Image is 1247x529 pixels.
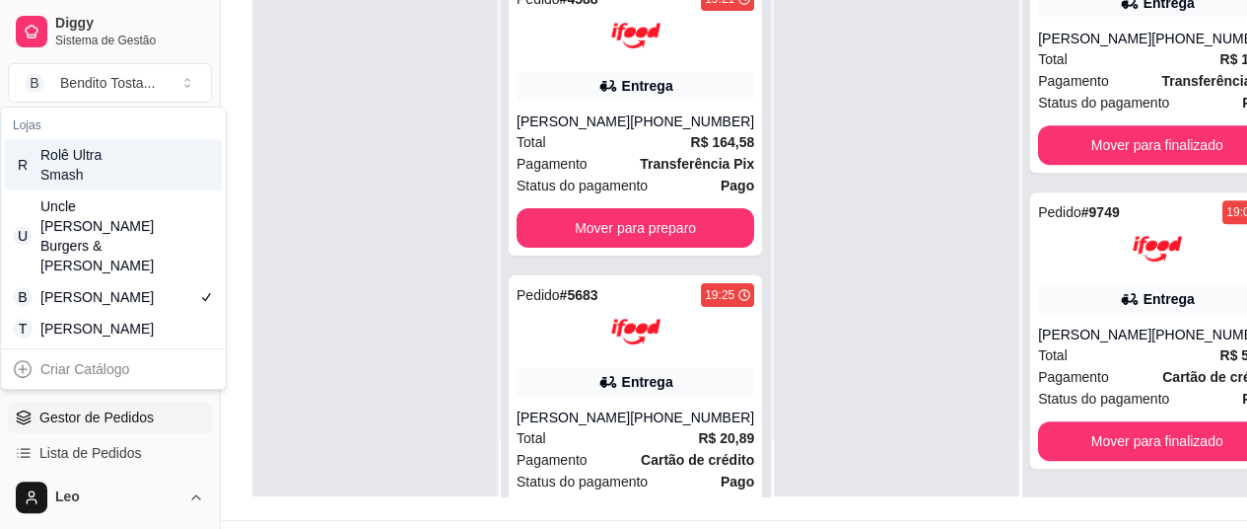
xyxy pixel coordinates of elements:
[622,372,673,392] div: Entrega
[13,226,33,246] span: U
[1038,48,1068,70] span: Total
[39,443,142,463] span: Lista de Pedidos
[630,408,754,427] div: [PHONE_NUMBER]
[40,145,129,185] div: Rolê Ultra Smash
[630,112,754,131] div: [PHONE_NUMBER]
[641,452,754,468] strong: Cartão de crédito
[40,319,129,339] div: [PERSON_NAME]
[13,155,33,175] span: R
[517,427,546,449] span: Total
[611,11,660,60] img: ifood
[39,408,154,427] span: Gestor de Pedidos
[55,489,180,506] span: Leo
[1038,70,1109,92] span: Pagamento
[40,287,129,307] div: [PERSON_NAME]
[1038,29,1151,48] div: [PERSON_NAME]
[55,33,204,48] span: Sistema de Gestão
[1038,344,1068,366] span: Total
[60,73,155,93] div: Bendito Tosta ...
[691,134,755,150] strong: R$ 164,58
[721,474,754,490] strong: Pago
[1038,366,1109,388] span: Pagamento
[1081,204,1120,220] strong: # 9749
[517,112,630,131] div: [PERSON_NAME]
[705,287,734,303] div: 19:25
[721,178,754,193] strong: Pago
[1143,289,1195,309] div: Entrega
[611,307,660,356] img: ifood
[1,349,226,389] div: Suggestions
[13,319,33,339] span: T
[8,8,212,55] a: DiggySistema de Gestão
[8,474,212,521] button: Leo
[40,196,129,275] div: Uncle [PERSON_NAME] Burgers & [PERSON_NAME]
[8,437,212,469] a: Lista de Pedidos
[517,208,754,248] button: Mover para preparo
[517,175,648,196] span: Status do pagamento
[560,287,598,303] strong: # 5683
[517,408,630,427] div: [PERSON_NAME]
[517,153,588,175] span: Pagamento
[1038,92,1169,113] span: Status do pagamento
[622,76,673,96] div: Entrega
[1,108,226,348] div: Suggestions
[25,73,44,93] span: B
[1038,325,1151,344] div: [PERSON_NAME]
[517,471,648,492] span: Status do pagamento
[1038,388,1169,410] span: Status do pagamento
[640,156,754,172] strong: Transferência Pix
[517,449,588,471] span: Pagamento
[517,287,560,303] span: Pedido
[517,131,546,153] span: Total
[1038,204,1081,220] span: Pedido
[5,112,222,139] div: Lojas
[13,287,33,307] span: B
[8,402,212,433] a: Gestor de Pedidos
[1133,224,1182,273] img: ifood
[698,430,754,446] strong: R$ 20,89
[55,15,204,33] span: Diggy
[8,63,212,103] button: Select a team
